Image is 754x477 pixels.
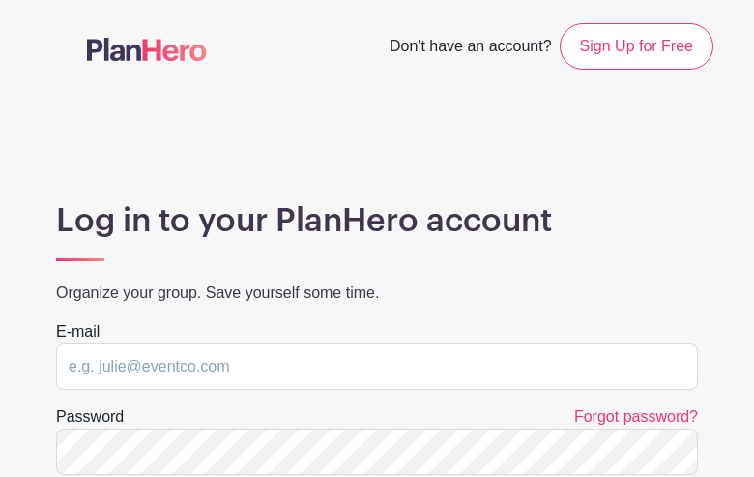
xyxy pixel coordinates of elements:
[56,320,100,343] label: E-mail
[56,282,698,305] p: Organize your group. Save yourself some time.
[56,343,698,390] input: e.g. julie@eventco.com
[390,27,552,70] span: Don't have an account?
[87,38,207,61] img: logo-507f7623f17ff9eddc593b1ce0a138ce2505c220e1c5a4e2b4648c50719b7d32.svg
[574,408,698,425] a: Forgot password?
[560,23,713,70] a: Sign Up for Free
[56,201,698,240] h1: Log in to your PlanHero account
[56,405,124,429] label: Password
